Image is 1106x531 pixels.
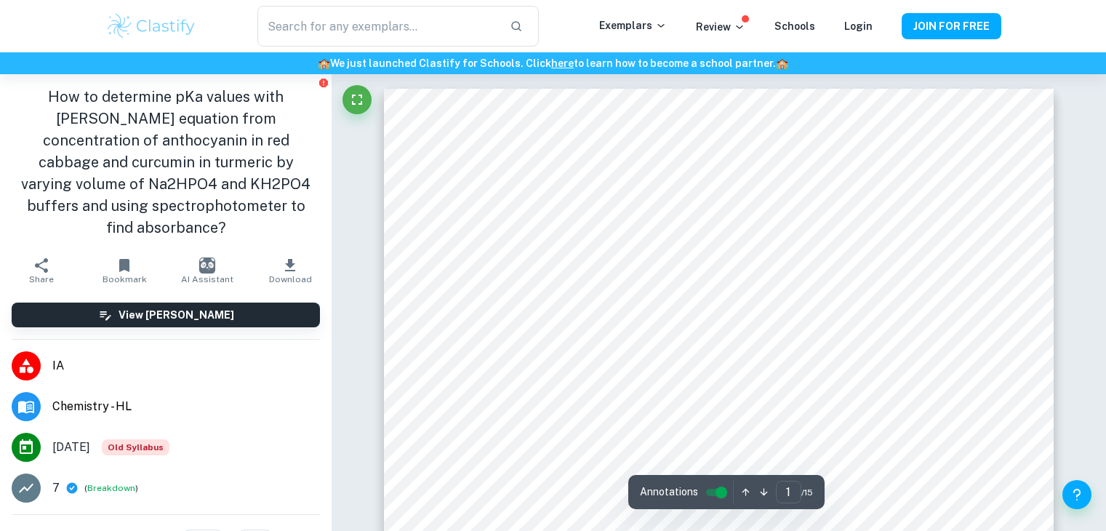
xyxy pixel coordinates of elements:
img: Clastify logo [105,12,198,41]
button: AI Assistant [166,250,249,291]
p: Review [696,19,745,35]
span: IA [52,357,320,375]
span: ( ) [84,482,138,495]
span: Share [29,274,54,284]
img: AI Assistant [199,257,215,274]
p: Exemplars [599,17,667,33]
h1: How to determine pKa values with [PERSON_NAME] equation from concentration of anthocyanin in red ... [12,86,320,239]
input: Search for any exemplars... [257,6,497,47]
span: Old Syllabus [102,439,169,455]
button: Fullscreen [342,85,372,114]
button: Download [249,250,332,291]
span: Download [269,274,312,284]
button: Breakdown [87,482,135,495]
button: Report issue [318,77,329,88]
span: Chemistry - HL [52,398,320,415]
a: here [551,57,574,69]
span: AI Assistant [181,274,233,284]
a: Schools [774,20,815,32]
p: 7 [52,479,60,497]
a: Login [844,20,873,32]
span: Annotations [640,484,698,500]
button: View [PERSON_NAME] [12,303,320,327]
span: 🏫 [318,57,330,69]
span: Bookmark [103,274,147,284]
button: Help and Feedback [1062,480,1091,509]
button: JOIN FOR FREE [902,13,1001,39]
h6: View [PERSON_NAME] [119,307,234,323]
div: Starting from the May 2025 session, the Chemistry IA requirements have changed. It's OK to refer ... [102,439,169,455]
span: 🏫 [776,57,788,69]
button: Bookmark [83,250,166,291]
span: [DATE] [52,439,90,456]
span: / 15 [801,486,813,499]
h6: We just launched Clastify for Schools. Click to learn how to become a school partner. [3,55,1103,71]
